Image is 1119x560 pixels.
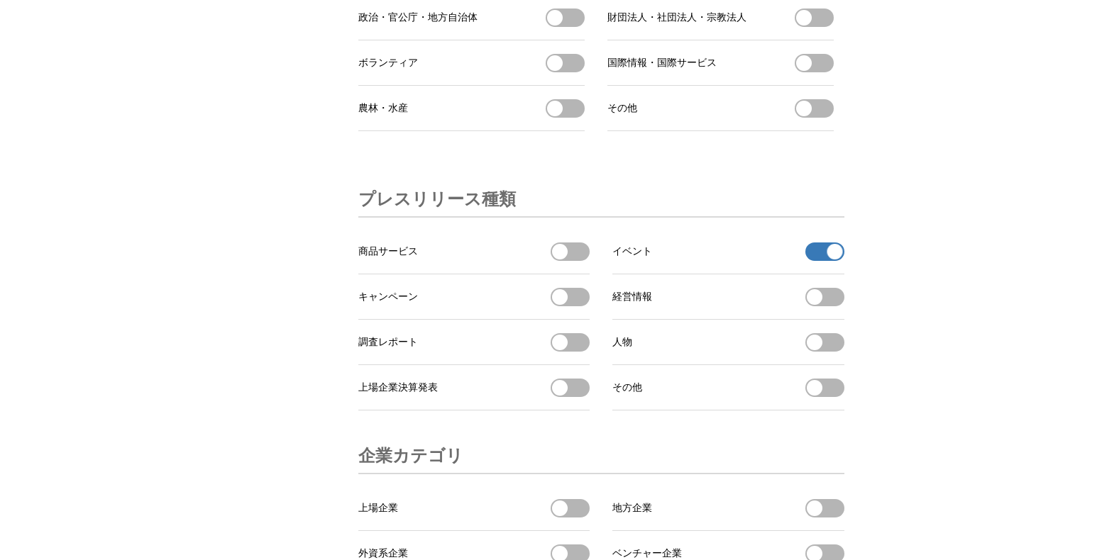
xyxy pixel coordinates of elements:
span: その他 [607,102,637,115]
span: 農林・水産 [358,102,408,115]
span: 外資系企業 [358,547,408,560]
span: 上場企業決算発表 [358,381,438,394]
h3: 企業カテゴリ [358,439,463,473]
span: 国際情報・国際サービス [607,57,717,69]
span: キャンペーン [358,291,418,303]
span: ベンチャー企業 [612,547,682,560]
span: 上場企業 [358,502,398,515]
span: イベント [612,245,652,258]
h3: プレスリリース種類 [358,182,516,216]
span: 経営情報 [612,291,652,303]
span: 政治・官公庁・地方自治体 [358,11,478,24]
span: その他 [612,381,642,394]
span: ボランティア [358,57,418,69]
span: 調査レポート [358,336,418,349]
span: 地方企業 [612,502,652,515]
span: 財団法人・社団法人・宗教法人 [607,11,746,24]
span: 商品サービス [358,245,418,258]
span: 人物 [612,336,632,349]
